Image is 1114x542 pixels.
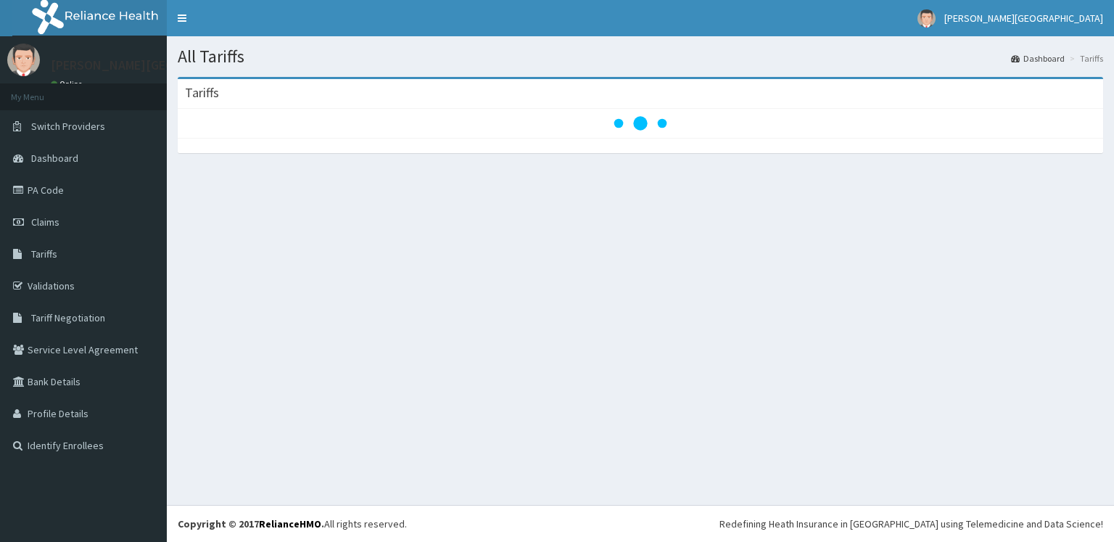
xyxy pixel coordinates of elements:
[51,79,86,89] a: Online
[7,44,40,76] img: User Image
[917,9,936,28] img: User Image
[944,12,1103,25] span: [PERSON_NAME][GEOGRAPHIC_DATA]
[178,47,1103,66] h1: All Tariffs
[1011,52,1065,65] a: Dashboard
[31,247,57,260] span: Tariffs
[31,215,59,229] span: Claims
[31,311,105,324] span: Tariff Negotiation
[31,120,105,133] span: Switch Providers
[178,517,324,530] strong: Copyright © 2017 .
[167,505,1114,542] footer: All rights reserved.
[259,517,321,530] a: RelianceHMO
[51,59,265,72] p: [PERSON_NAME][GEOGRAPHIC_DATA]
[719,517,1103,531] div: Redefining Heath Insurance in [GEOGRAPHIC_DATA] using Telemedicine and Data Science!
[31,152,78,165] span: Dashboard
[611,94,669,152] svg: audio-loading
[185,86,219,99] h3: Tariffs
[1066,52,1103,65] li: Tariffs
